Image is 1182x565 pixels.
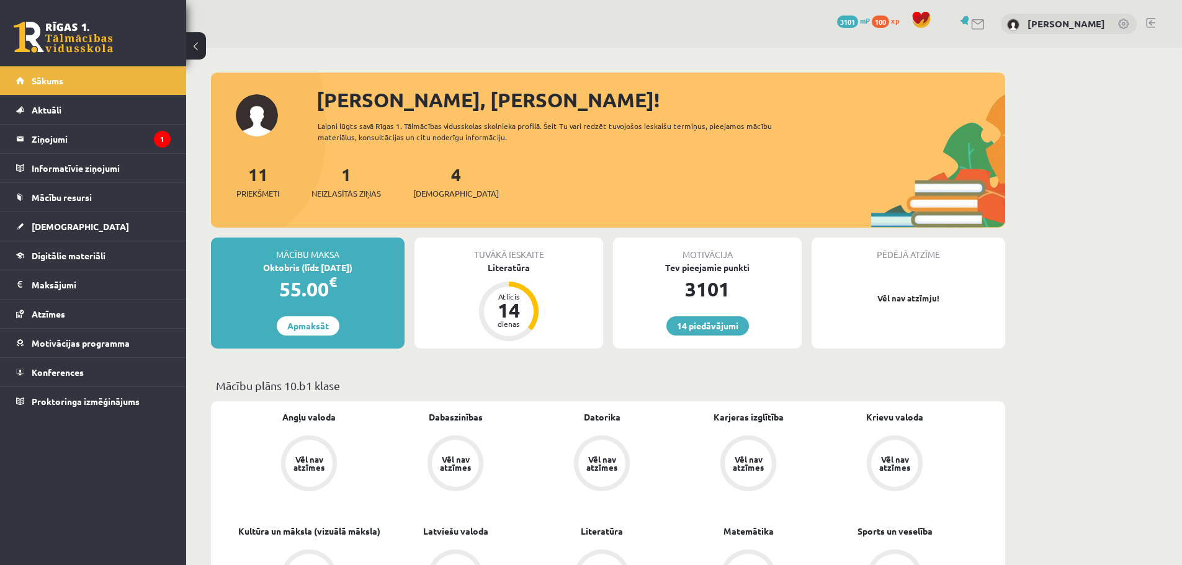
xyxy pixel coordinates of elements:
[32,270,171,299] legend: Maksājumi
[32,104,61,115] span: Aktuāli
[16,125,171,153] a: Ziņojumi1
[211,238,405,261] div: Mācību maksa
[714,411,784,424] a: Karjeras izglītība
[723,525,774,538] a: Matemātika
[857,525,933,538] a: Sports un veselība
[292,455,326,471] div: Vēl nav atzīmes
[666,316,749,336] a: 14 piedāvājumi
[866,411,923,424] a: Krievu valoda
[382,435,529,494] a: Vēl nav atzīmes
[329,273,337,291] span: €
[613,274,802,304] div: 3101
[32,308,65,319] span: Atzīmes
[16,387,171,416] a: Proktoringa izmēģinājums
[32,125,171,153] legend: Ziņojumi
[32,75,63,86] span: Sākums
[32,192,92,203] span: Mācību resursi
[238,525,380,538] a: Kultūra un māksla (vizuālā māksla)
[16,212,171,241] a: [DEMOGRAPHIC_DATA]
[581,525,623,538] a: Literatūra
[872,16,889,28] span: 100
[818,292,999,305] p: Vēl nav atzīmju!
[490,300,527,320] div: 14
[236,187,279,200] span: Priekšmeti
[1028,17,1105,30] a: [PERSON_NAME]
[236,163,279,200] a: 11Priekšmeti
[429,411,483,424] a: Dabaszinības
[490,320,527,327] div: dienas
[490,293,527,300] div: Atlicis
[311,163,381,200] a: 1Neizlasītās ziņas
[414,238,603,261] div: Tuvākā ieskaite
[860,16,870,25] span: mP
[438,455,473,471] div: Vēl nav atzīmes
[211,274,405,304] div: 55.00
[613,261,802,274] div: Tev pieejamie punkti
[675,435,822,494] a: Vēl nav atzīmes
[837,16,870,25] a: 3101 mP
[16,66,171,95] a: Sākums
[529,435,675,494] a: Vēl nav atzīmes
[282,411,336,424] a: Angļu valoda
[423,525,488,538] a: Latviešu valoda
[277,316,339,336] a: Apmaksāt
[812,238,1005,261] div: Pēdējā atzīme
[584,455,619,471] div: Vēl nav atzīmes
[414,261,603,274] div: Literatūra
[822,435,968,494] a: Vēl nav atzīmes
[316,85,1005,115] div: [PERSON_NAME], [PERSON_NAME]!
[32,250,105,261] span: Digitālie materiāli
[14,22,113,53] a: Rīgas 1. Tālmācības vidusskola
[731,455,766,471] div: Vēl nav atzīmes
[16,183,171,211] a: Mācību resursi
[413,187,499,200] span: [DEMOGRAPHIC_DATA]
[872,16,905,25] a: 100 xp
[311,187,381,200] span: Neizlasītās ziņas
[16,96,171,124] a: Aktuāli
[32,396,140,407] span: Proktoringa izmēģinājums
[877,455,912,471] div: Vēl nav atzīmes
[613,238,802,261] div: Motivācija
[837,16,858,28] span: 3101
[32,154,171,182] legend: Informatīvie ziņojumi
[16,270,171,299] a: Maksājumi
[1007,19,1019,31] img: Dmitrijs Kolmakovs
[32,221,129,232] span: [DEMOGRAPHIC_DATA]
[154,131,171,148] i: 1
[414,261,603,343] a: Literatūra Atlicis 14 dienas
[16,154,171,182] a: Informatīvie ziņojumi
[16,358,171,386] a: Konferences
[16,329,171,357] a: Motivācijas programma
[236,435,382,494] a: Vēl nav atzīmes
[211,261,405,274] div: Oktobris (līdz [DATE])
[16,300,171,328] a: Atzīmes
[32,337,130,349] span: Motivācijas programma
[16,241,171,270] a: Digitālie materiāli
[32,367,84,378] span: Konferences
[413,163,499,200] a: 4[DEMOGRAPHIC_DATA]
[891,16,899,25] span: xp
[584,411,620,424] a: Datorika
[318,120,794,143] div: Laipni lūgts savā Rīgas 1. Tālmācības vidusskolas skolnieka profilā. Šeit Tu vari redzēt tuvojošo...
[216,377,1000,394] p: Mācību plāns 10.b1 klase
